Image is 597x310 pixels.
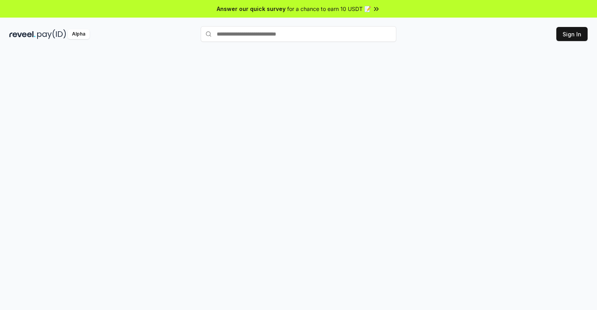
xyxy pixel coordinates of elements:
[556,27,588,41] button: Sign In
[287,5,371,13] span: for a chance to earn 10 USDT 📝
[68,29,90,39] div: Alpha
[217,5,286,13] span: Answer our quick survey
[9,29,36,39] img: reveel_dark
[37,29,66,39] img: pay_id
